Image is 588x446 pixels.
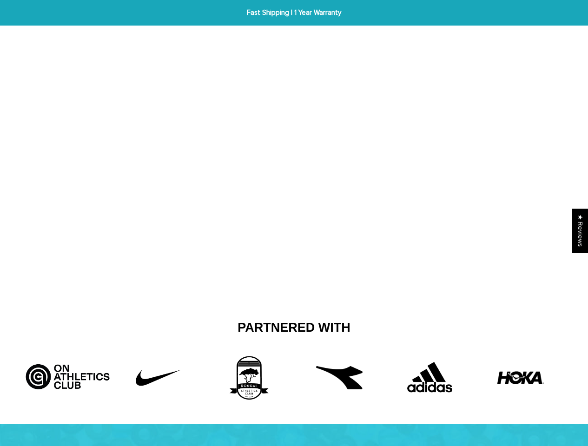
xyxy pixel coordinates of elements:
h2: Partnered With [29,320,559,336]
span: Fast Shipping | 1 Year Warranty [182,7,406,18]
img: HOKA-logo.webp [497,354,544,401]
img: Untitled-1_42f22808-10d6-43b8-a0fd-fffce8cf9462.png [123,354,193,401]
img: 3rd_partner.png [214,354,284,401]
div: Click to open Judge.me floating reviews tab [572,209,588,253]
img: free-diadora-logo-icon-download-in-svg-png-gif-file-formats--brand-fashion-pack-logos-icons-28542... [316,354,363,401]
img: Adidas.png [395,354,465,401]
img: Artboard_5_bcd5fb9d-526a-4748-82a7-e4a7ed1c43f8.jpg [22,354,113,392]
